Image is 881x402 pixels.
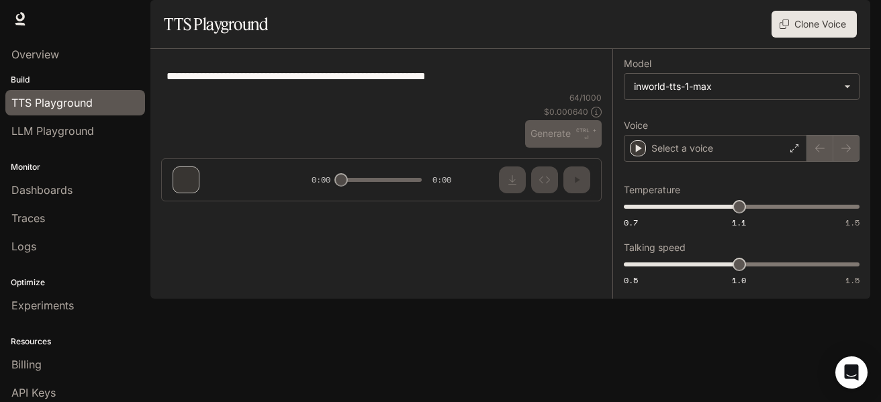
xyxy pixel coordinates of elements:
span: 1.5 [845,217,860,228]
span: 1.0 [732,274,746,286]
p: Voice [624,121,648,130]
p: Temperature [624,185,680,195]
h1: TTS Playground [164,11,268,38]
span: 1.1 [732,217,746,228]
span: 0.7 [624,217,638,228]
span: 0.5 [624,274,638,286]
div: inworld-tts-1-max [624,74,859,99]
span: 1.5 [845,274,860,286]
p: Talking speed [624,243,686,252]
p: 64 / 1000 [569,92,602,103]
button: Clone Voice [772,11,857,38]
p: Select a voice [651,142,713,155]
p: Model [624,59,651,68]
div: inworld-tts-1-max [634,80,837,93]
div: Open Intercom Messenger [835,356,868,389]
p: $ 0.000640 [544,106,588,117]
